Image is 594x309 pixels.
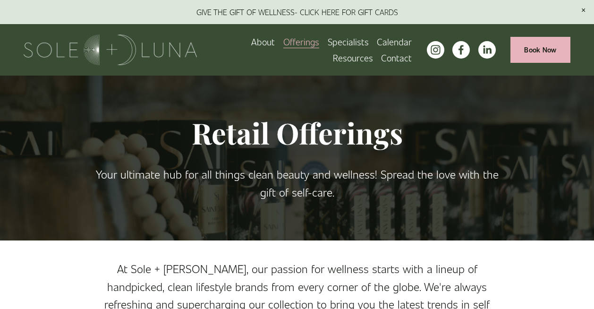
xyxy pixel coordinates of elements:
a: Calendar [377,34,412,50]
a: facebook-unauth [452,41,470,59]
a: folder dropdown [333,50,373,66]
h1: Retail Offerings [92,115,502,151]
a: About [251,34,275,50]
a: Contact [381,50,412,66]
a: folder dropdown [283,34,319,50]
span: Resources [333,51,373,65]
a: Book Now [510,37,570,63]
span: Offerings [283,34,319,49]
a: Specialists [328,34,369,50]
img: Sole + Luna [24,34,197,65]
a: instagram-unauth [427,41,444,59]
a: LinkedIn [478,41,496,59]
p: Your ultimate hub for all things clean beauty and wellness! Spread the love with the gift of self... [92,165,502,201]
